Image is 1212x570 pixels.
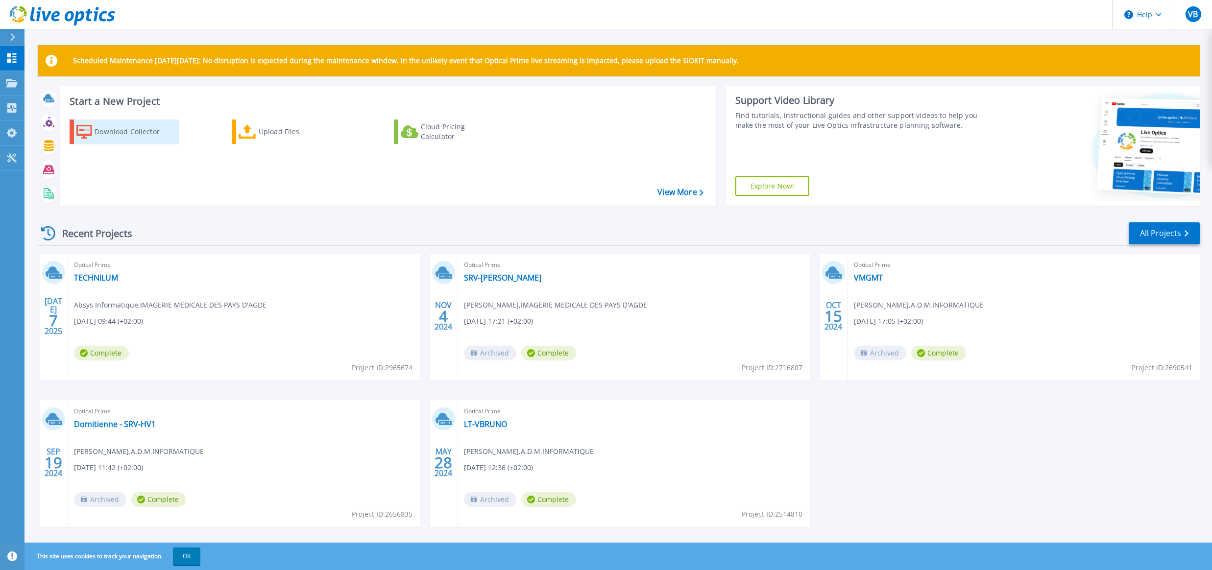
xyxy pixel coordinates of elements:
span: Project ID: 2716807 [742,362,802,373]
div: OCT 2024 [824,298,843,334]
a: Explore Now! [735,176,810,196]
span: [PERSON_NAME] , A.D.M.INFORMATIQUE [464,446,594,457]
span: Complete [74,346,129,360]
div: Upload Files [259,122,337,142]
span: 19 [45,458,62,467]
span: Project ID: 2656835 [352,509,412,520]
span: Absys Informatique , IMAGERIE MEDICALE DES PAYS D'AGDE [74,300,267,310]
span: Project ID: 2514810 [742,509,802,520]
span: 7 [49,316,58,325]
a: Upload Files [232,119,341,144]
a: VMGMT [854,273,883,283]
div: Cloud Pricing Calculator [421,122,499,142]
span: Project ID: 2690541 [1132,362,1192,373]
span: [PERSON_NAME] , A.D.M.INFORMATIQUE [854,300,984,310]
a: LT-VBRUNO [464,419,507,429]
span: Archived [854,346,906,360]
div: Support Video Library [735,94,980,107]
span: Optical Prime [854,260,1194,270]
span: Optical Prime [464,406,804,417]
span: This site uses cookies to track your navigation. [27,547,200,565]
span: Archived [464,346,516,360]
span: [PERSON_NAME] , IMAGERIE MEDICALE DES PAYS D'AGDE [464,300,647,310]
span: 15 [824,312,842,320]
div: Find tutorials, instructional guides and other support videos to help you make the most of your L... [735,111,980,130]
a: Domitienne - SRV-HV1 [74,419,156,429]
span: [DATE] 09:44 (+02:00) [74,316,143,327]
button: OK [173,547,200,565]
div: SEP 2024 [44,445,63,480]
span: Archived [74,492,126,507]
span: [DATE] 17:21 (+02:00) [464,316,533,327]
span: Optical Prime [74,406,414,417]
div: MAY 2024 [434,445,453,480]
div: NOV 2024 [434,298,453,334]
span: Complete [131,492,186,507]
div: [DATE] 2025 [44,298,63,334]
span: Complete [521,346,576,360]
span: 4 [439,312,448,320]
p: Scheduled Maintenance [DATE][DATE]: No disruption is expected during the maintenance window. In t... [73,57,739,65]
a: View More [657,188,703,197]
h3: Start a New Project [70,96,703,107]
span: Complete [521,492,576,507]
span: Complete [911,346,966,360]
a: TECHNILUM [74,273,118,283]
span: Project ID: 2965674 [352,362,412,373]
span: VB [1188,10,1198,18]
span: [DATE] 12:36 (+02:00) [464,462,533,473]
div: Download Collector [95,122,173,142]
span: [DATE] 17:05 (+02:00) [854,316,923,327]
a: Cloud Pricing Calculator [394,119,503,144]
span: [PERSON_NAME] , A.D.M.INFORMATIQUE [74,446,204,457]
span: Optical Prime [464,260,804,270]
div: Recent Projects [38,221,145,245]
span: [DATE] 11:42 (+02:00) [74,462,143,473]
span: Optical Prime [74,260,414,270]
a: All Projects [1129,222,1200,244]
span: Archived [464,492,516,507]
span: 28 [435,458,452,467]
a: SRV-[PERSON_NAME] [464,273,541,283]
a: Download Collector [70,119,179,144]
